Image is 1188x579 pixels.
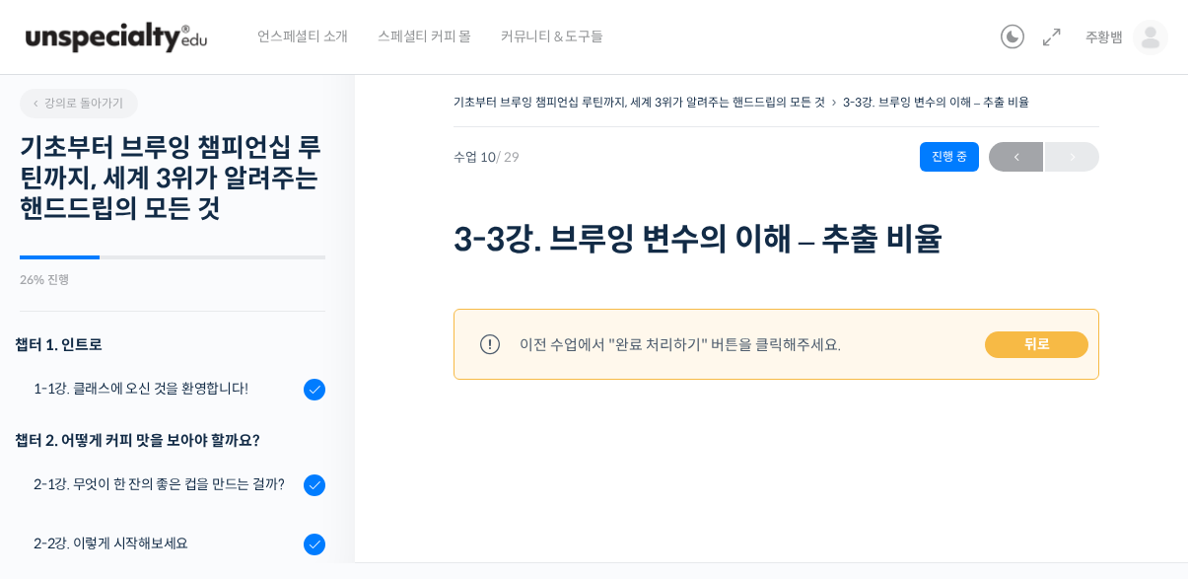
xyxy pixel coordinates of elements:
[34,533,298,554] div: 2-2강. 이렇게 시작해보세요
[15,427,325,454] div: 챕터 2. 어떻게 커피 맛을 보아야 할까요?
[20,133,325,226] h2: 기초부터 브루잉 챔피언십 루틴까지, 세계 3위가 알려주는 핸드드립의 모든 것
[20,274,325,286] div: 26% 진행
[496,149,520,166] span: / 29
[989,142,1043,172] a: ←이전
[454,95,825,109] a: 기초부터 브루잉 챔피언십 루틴까지, 세계 3위가 알려주는 핸드드립의 모든 것
[1085,29,1123,46] span: 주황뱀
[985,331,1088,359] a: 뒤로
[989,144,1043,171] span: ←
[34,473,298,495] div: 2-1강. 무엇이 한 잔의 좋은 컵을 만드는 걸까?
[30,96,123,110] span: 강의로 돌아가기
[920,142,979,172] div: 진행 중
[454,151,520,164] span: 수업 10
[454,221,1099,258] h1: 3-3강. 브루잉 변수의 이해 – 추출 비율
[20,89,138,118] a: 강의로 돌아가기
[34,378,298,399] div: 1-1강. 클래스에 오신 것을 환영합니다!
[15,331,325,358] h3: 챕터 1. 인트로
[520,331,841,358] div: 이전 수업에서 "완료 처리하기" 버튼을 클릭해주세요.
[843,95,1029,109] a: 3-3강. 브루잉 변수의 이해 – 추출 비율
